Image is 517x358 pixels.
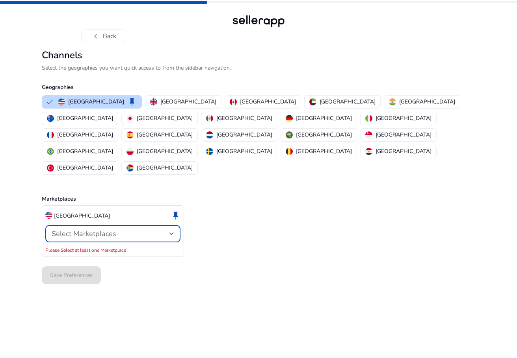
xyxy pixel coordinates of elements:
[389,98,396,105] img: in.svg
[365,131,372,138] img: sg.svg
[309,98,316,105] img: ae.svg
[57,114,113,122] p: [GEOGRAPHIC_DATA]
[399,98,455,106] p: [GEOGRAPHIC_DATA]
[57,131,113,139] p: [GEOGRAPHIC_DATA]
[52,229,116,238] span: Select Marketplaces
[126,148,134,155] img: pl.svg
[286,131,293,138] img: sa.svg
[286,148,293,155] img: be.svg
[216,147,272,155] p: [GEOGRAPHIC_DATA]
[127,97,137,107] span: keep
[206,131,213,138] img: nl.svg
[230,98,237,105] img: ca.svg
[171,210,180,220] span: keep
[376,131,431,139] p: [GEOGRAPHIC_DATA]
[206,148,213,155] img: se.svg
[160,98,216,106] p: [GEOGRAPHIC_DATA]
[68,98,124,106] p: [GEOGRAPHIC_DATA]
[296,147,352,155] p: [GEOGRAPHIC_DATA]
[91,31,100,41] span: chevron_left
[45,212,52,219] img: us.svg
[137,147,193,155] p: [GEOGRAPHIC_DATA]
[47,164,54,172] img: tr.svg
[376,147,431,155] p: [GEOGRAPHIC_DATA]
[57,147,113,155] p: [GEOGRAPHIC_DATA]
[216,114,272,122] p: [GEOGRAPHIC_DATA]
[54,212,110,220] p: [GEOGRAPHIC_DATA]
[58,98,65,105] img: us.svg
[206,115,213,122] img: mx.svg
[137,131,193,139] p: [GEOGRAPHIC_DATA]
[365,115,372,122] img: it.svg
[137,114,193,122] p: [GEOGRAPHIC_DATA]
[296,131,352,139] p: [GEOGRAPHIC_DATA]
[376,114,431,122] p: [GEOGRAPHIC_DATA]
[42,195,475,203] p: Marketplaces
[365,148,372,155] img: eg.svg
[42,50,475,61] h2: Channels
[296,114,352,122] p: [GEOGRAPHIC_DATA]
[42,64,475,72] p: Select the geographies you want quick access to from the sidebar navigation.
[81,29,126,43] button: chevron_leftBack
[286,115,293,122] img: de.svg
[126,115,134,122] img: jp.svg
[57,164,113,172] p: [GEOGRAPHIC_DATA]
[47,131,54,138] img: fr.svg
[240,98,296,106] p: [GEOGRAPHIC_DATA]
[42,83,475,91] p: Geographies
[150,98,157,105] img: uk.svg
[320,98,376,106] p: [GEOGRAPHIC_DATA]
[126,164,134,172] img: za.svg
[137,164,193,172] p: [GEOGRAPHIC_DATA]
[216,131,272,139] p: [GEOGRAPHIC_DATA]
[126,131,134,138] img: es.svg
[47,148,54,155] img: br.svg
[47,115,54,122] img: au.svg
[45,245,180,253] mat-error: Please Select at least one Marketplace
